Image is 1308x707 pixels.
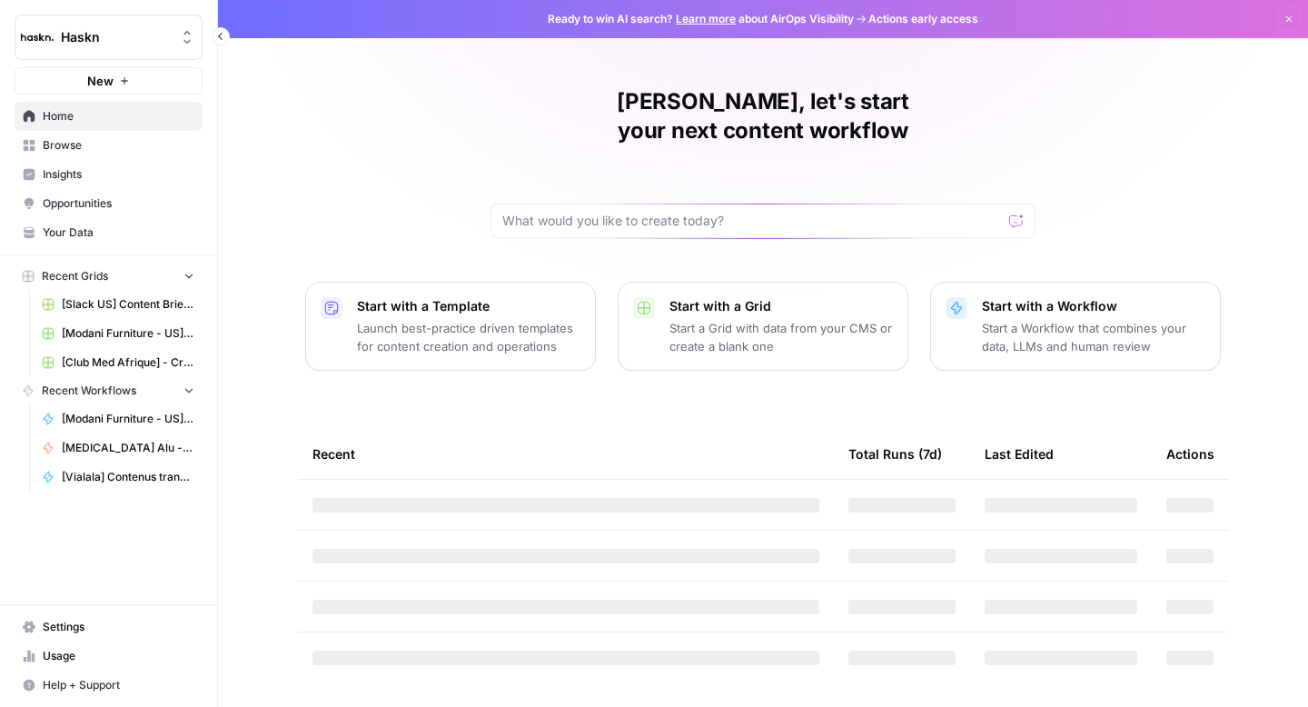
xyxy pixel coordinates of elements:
p: Start a Workflow that combines your data, LLMs and human review [982,319,1205,355]
button: Start with a TemplateLaunch best-practice driven templates for content creation and operations [305,282,596,371]
button: Start with a WorkflowStart a Workflow that combines your data, LLMs and human review [930,282,1221,371]
h1: [PERSON_NAME], let's start your next content workflow [490,87,1035,145]
span: Opportunities [43,195,194,212]
button: Help + Support [15,671,203,700]
p: Launch best-practice driven templates for content creation and operations [357,319,580,355]
span: [Modani Furniture - US] Pages catégories - 1000 mots [62,325,194,342]
a: Insights [15,160,203,189]
span: Home [43,108,194,124]
a: Learn more [676,12,736,25]
span: Insights [43,166,194,183]
a: [MEDICAL_DATA] Alu - pages transactionnelles [34,433,203,463]
span: Actions early access [868,11,978,27]
span: Recent Grids [42,268,108,284]
a: [Slack US] Content Brief & Content Generation - Creation [34,290,203,319]
button: Start with a GridStart a Grid with data from your CMS or create a blank one [618,282,908,371]
p: Start with a Grid [669,297,893,315]
img: Haskn Logo [21,21,54,54]
div: Total Runs (7d) [848,429,942,479]
button: New [15,67,203,95]
div: Last Edited [985,429,1054,479]
span: [Club Med Afrique] - Création & Optimisation + FAQ [62,354,194,371]
span: Your Data [43,224,194,241]
a: [Modani Furniture - US] Pages catégories [34,404,203,433]
span: Ready to win AI search? about AirOps Visibility [548,11,854,27]
span: [Vialala] Contenus transactionnels [62,469,194,485]
span: Recent Workflows [42,383,136,399]
span: Usage [43,648,194,664]
span: Settings [43,619,194,635]
span: [MEDICAL_DATA] Alu - pages transactionnelles [62,440,194,456]
a: [Vialala] Contenus transactionnels [34,463,203,492]
div: Recent [312,429,819,479]
p: Start a Grid with data from your CMS or create a blank one [669,319,893,355]
a: Browse [15,131,203,160]
a: Usage [15,642,203,671]
p: Start with a Workflow [982,297,1205,315]
span: New [87,72,114,90]
button: Recent Grids [15,263,203,290]
a: Opportunities [15,189,203,218]
span: Haskn [61,28,171,46]
div: Actions [1166,429,1214,479]
p: Start with a Template [357,297,580,315]
span: [Slack US] Content Brief & Content Generation - Creation [62,296,194,313]
a: [Modani Furniture - US] Pages catégories - 1000 mots [34,319,203,348]
button: Workspace: Haskn [15,15,203,60]
a: Home [15,102,203,131]
button: Recent Workflows [15,377,203,404]
span: [Modani Furniture - US] Pages catégories [62,411,194,427]
a: Settings [15,612,203,642]
span: Help + Support [43,677,194,693]
a: Your Data [15,218,203,247]
input: What would you like to create today? [502,212,1002,230]
a: [Club Med Afrique] - Création & Optimisation + FAQ [34,348,203,377]
span: Browse [43,137,194,154]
